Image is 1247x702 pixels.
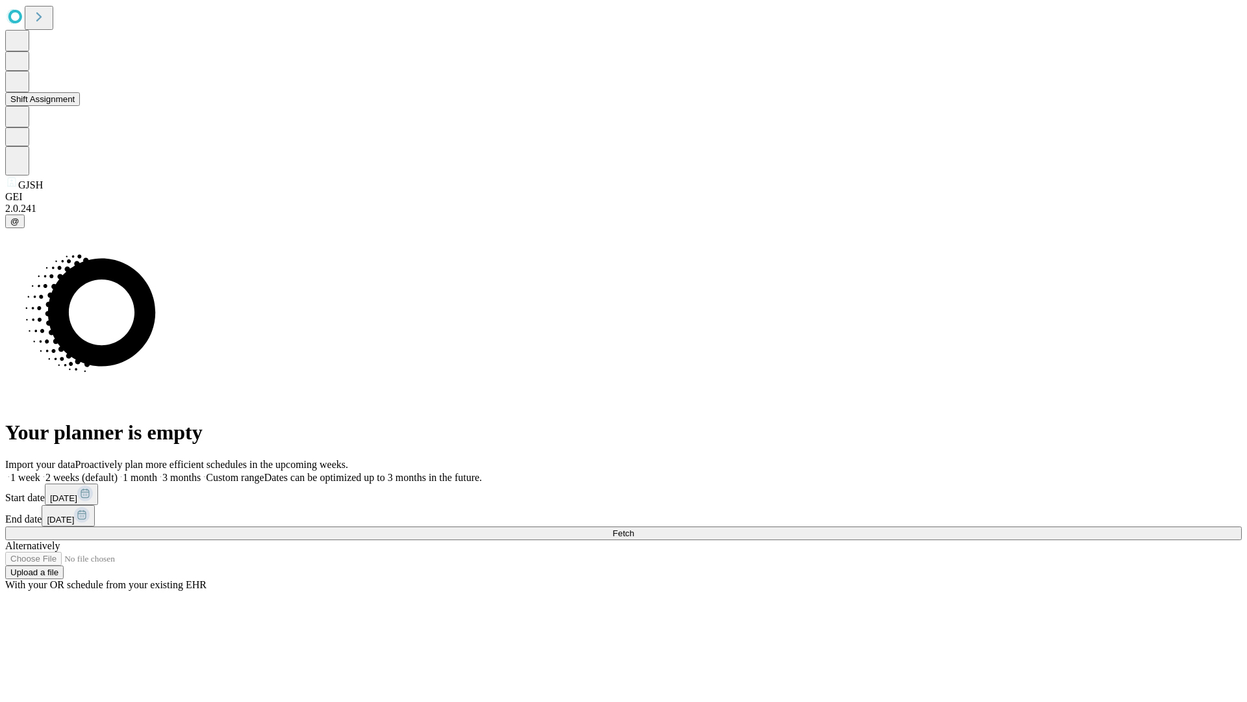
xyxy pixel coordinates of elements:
[5,540,60,551] span: Alternatively
[10,472,40,483] span: 1 week
[5,92,80,106] button: Shift Assignment
[45,484,98,505] button: [DATE]
[123,472,157,483] span: 1 month
[162,472,201,483] span: 3 months
[612,528,634,538] span: Fetch
[5,191,1242,203] div: GEI
[10,216,19,226] span: @
[50,493,77,503] span: [DATE]
[75,459,348,470] span: Proactively plan more efficient schedules in the upcoming weeks.
[42,505,95,526] button: [DATE]
[5,484,1242,505] div: Start date
[5,459,75,470] span: Import your data
[18,179,43,190] span: GJSH
[5,421,1242,445] h1: Your planner is empty
[5,565,64,579] button: Upload a file
[5,214,25,228] button: @
[206,472,264,483] span: Custom range
[47,515,74,525] span: [DATE]
[264,472,482,483] span: Dates can be optimized up to 3 months in the future.
[5,526,1242,540] button: Fetch
[45,472,118,483] span: 2 weeks (default)
[5,203,1242,214] div: 2.0.241
[5,505,1242,526] div: End date
[5,579,207,590] span: With your OR schedule from your existing EHR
